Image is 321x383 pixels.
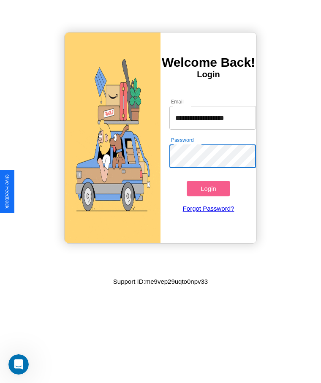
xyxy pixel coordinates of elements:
[171,98,184,105] label: Email
[160,55,256,70] h3: Welcome Back!
[160,70,256,79] h4: Login
[113,276,208,287] p: Support ID: me9vep29uqto0npv33
[4,174,10,209] div: Give Feedback
[165,196,251,220] a: Forgot Password?
[171,136,193,144] label: Password
[65,33,160,243] img: gif
[187,181,230,196] button: Login
[8,354,29,375] iframe: Intercom live chat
